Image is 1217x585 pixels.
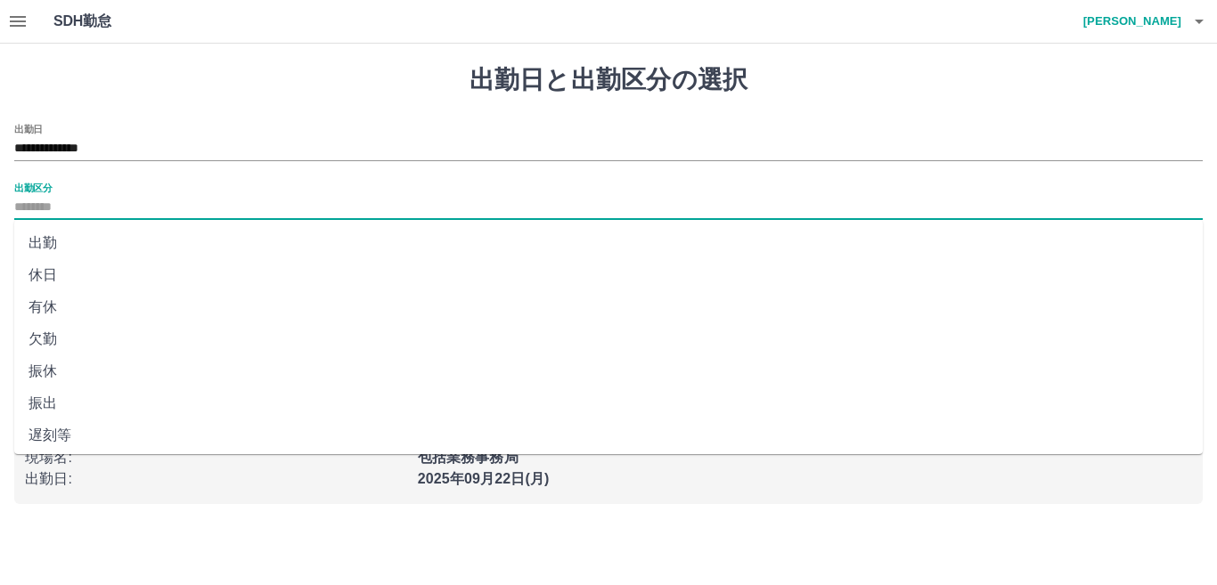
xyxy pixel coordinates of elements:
li: 振休 [14,355,1203,387]
li: 欠勤 [14,323,1203,355]
li: 振出 [14,387,1203,419]
label: 出勤日 [14,122,43,135]
li: 出勤 [14,227,1203,259]
li: 遅刻等 [14,419,1203,451]
label: 出勤区分 [14,181,52,194]
li: 休業 [14,451,1203,483]
p: 出勤日 : [25,468,407,490]
li: 休日 [14,259,1203,291]
b: 2025年09月22日(月) [418,471,550,486]
li: 有休 [14,291,1203,323]
h1: 出勤日と出勤区分の選択 [14,65,1203,95]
